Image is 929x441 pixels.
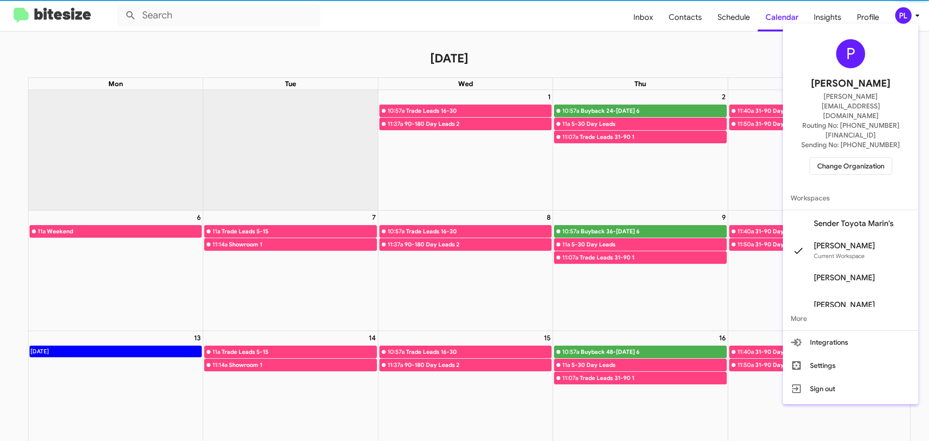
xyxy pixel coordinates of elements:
[809,157,892,175] button: Change Organization
[811,76,890,91] span: [PERSON_NAME]
[814,241,875,251] span: [PERSON_NAME]
[814,300,875,310] span: [PERSON_NAME]
[817,158,884,174] span: Change Organization
[794,121,907,140] span: Routing No: [PHONE_NUMBER][FINANCIAL_ID]
[783,186,918,210] span: Workspaces
[783,354,918,377] button: Settings
[814,219,894,228] span: Sender Toyota Marin's
[794,91,907,121] span: [PERSON_NAME][EMAIL_ADDRESS][DOMAIN_NAME]
[814,273,875,283] span: [PERSON_NAME]
[783,331,918,354] button: Integrations
[783,377,918,400] button: Sign out
[801,140,900,150] span: Sending No: [PHONE_NUMBER]
[814,252,865,259] span: Current Workspace
[836,39,865,68] div: P
[783,307,918,330] span: More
